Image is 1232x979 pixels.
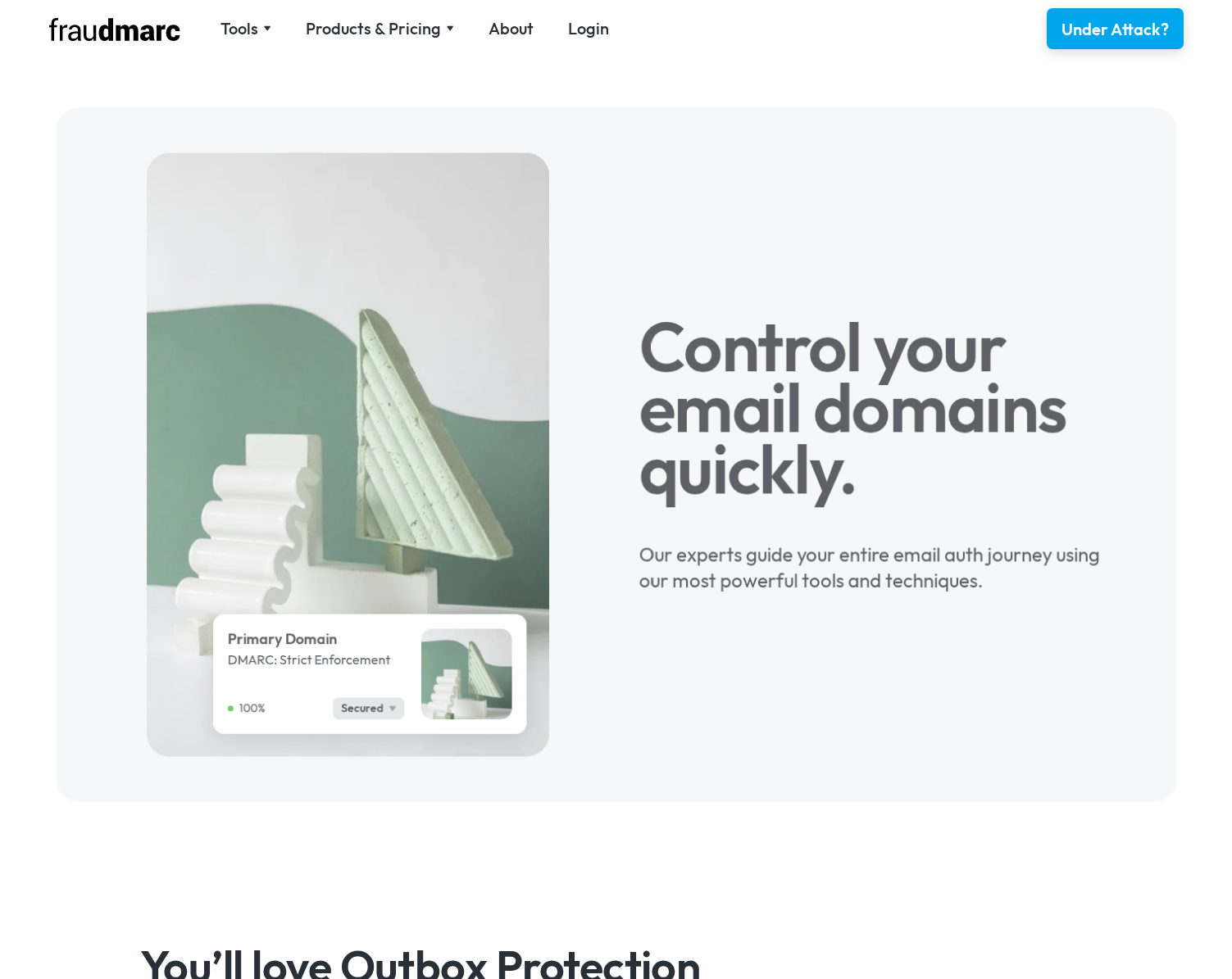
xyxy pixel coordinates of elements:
[568,17,609,40] a: Login
[306,17,441,40] div: Products & Pricing
[1062,18,1169,41] div: Under Attack?
[489,17,534,40] a: About
[220,17,258,40] div: Tools
[639,316,1131,500] h1: Control your email domains quickly.
[227,628,403,650] div: Primary Domain
[1047,8,1184,49] a: Under Attack?
[340,700,382,717] div: Secured
[227,650,403,669] div: DMARC: Strict Enforcement
[306,17,454,40] div: Products & Pricing
[239,700,265,717] div: 100%
[220,17,271,40] div: Tools
[639,517,1131,593] div: Our experts guide your entire email auth journey using our most powerful tools and techniques.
